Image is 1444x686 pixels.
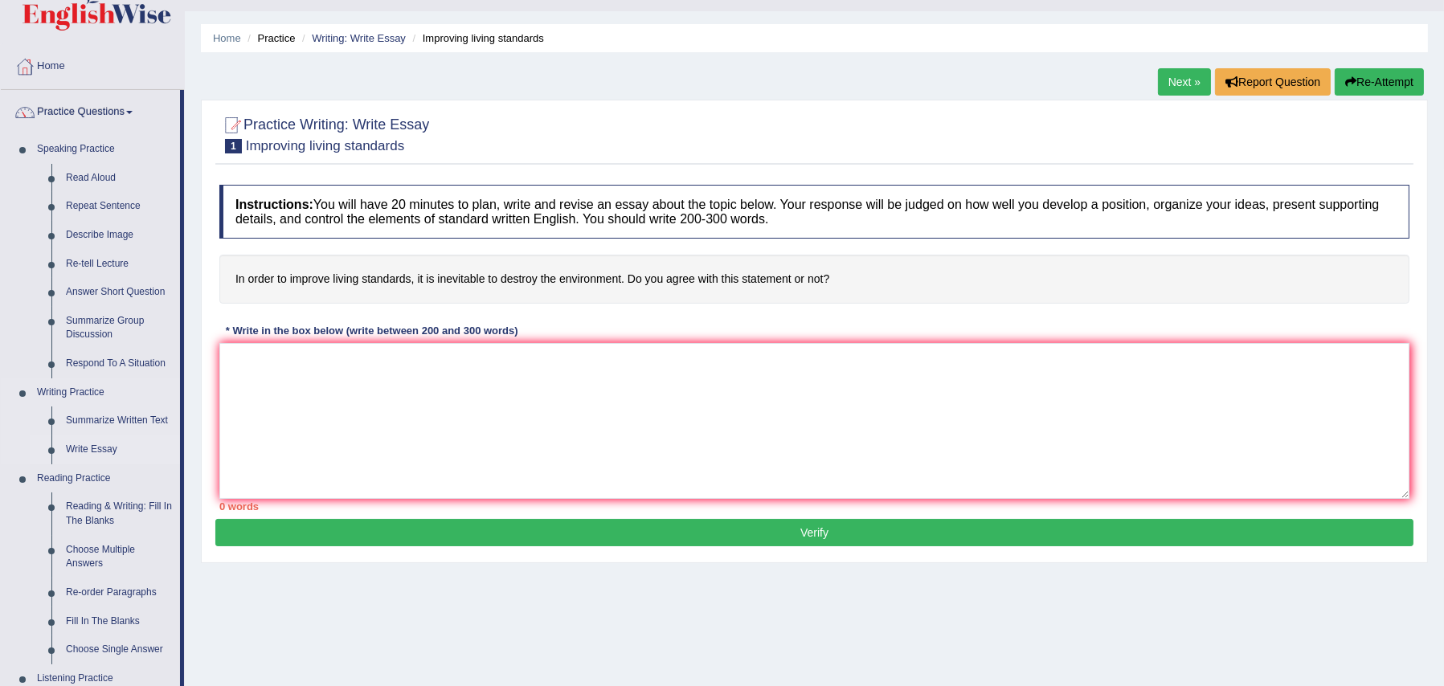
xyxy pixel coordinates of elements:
a: Re-order Paragraphs [59,578,180,607]
a: Answer Short Question [59,278,180,307]
a: Respond To A Situation [59,349,180,378]
small: Improving living standards [246,138,404,153]
li: Practice [243,31,295,46]
button: Re-Attempt [1335,68,1424,96]
a: Fill In The Blanks [59,607,180,636]
h2: Practice Writing: Write Essay [219,113,429,153]
h4: In order to improve living standards, it is inevitable to destroy the environment. Do you agree w... [219,255,1409,304]
div: 0 words [219,499,1409,514]
a: Summarize Group Discussion [59,307,180,349]
a: Reading & Writing: Fill In The Blanks [59,492,180,535]
a: Writing: Write Essay [312,32,406,44]
a: Reading Practice [30,464,180,493]
a: Write Essay [59,435,180,464]
button: Report Question [1215,68,1331,96]
a: Describe Image [59,221,180,250]
a: Writing Practice [30,378,180,407]
a: Practice Questions [1,90,180,130]
a: Re-tell Lecture [59,250,180,279]
div: * Write in the box below (write between 200 and 300 words) [219,324,524,339]
a: Choose Single Answer [59,635,180,664]
a: Next » [1158,68,1211,96]
a: Repeat Sentence [59,192,180,221]
b: Instructions: [235,198,313,211]
a: Read Aloud [59,164,180,193]
a: Speaking Practice [30,135,180,164]
li: Improving living standards [409,31,544,46]
span: 1 [225,139,242,153]
a: Home [213,32,241,44]
h4: You will have 20 minutes to plan, write and revise an essay about the topic below. Your response ... [219,185,1409,239]
a: Choose Multiple Answers [59,536,180,578]
a: Home [1,44,184,84]
a: Summarize Written Text [59,406,180,435]
button: Verify [215,519,1413,546]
